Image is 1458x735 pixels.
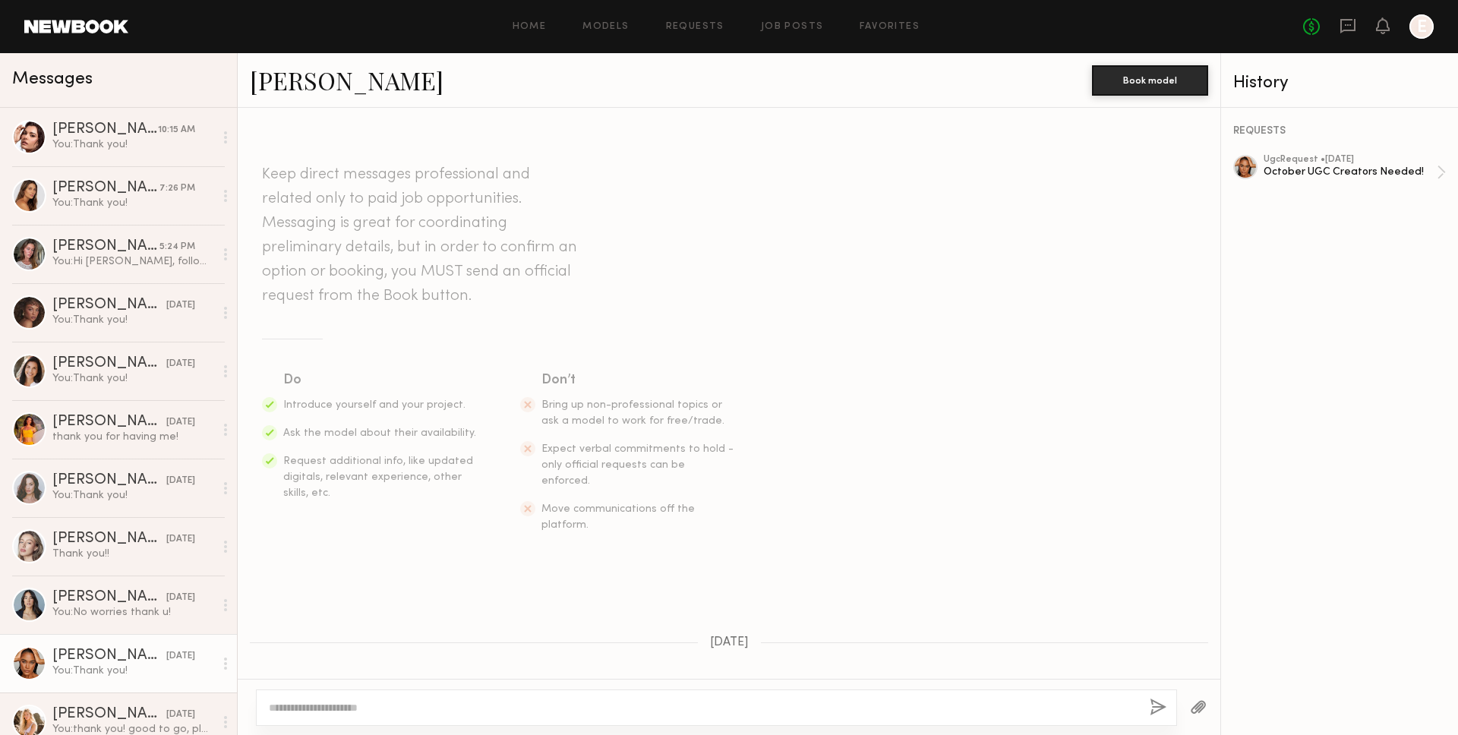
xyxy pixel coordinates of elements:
div: [DATE] [166,532,195,547]
div: Do [283,370,478,391]
span: Bring up non-professional topics or ask a model to work for free/trade. [541,400,724,426]
span: Introduce yourself and your project. [283,400,465,410]
span: Ask the model about their availability. [283,428,476,438]
div: History [1233,74,1446,92]
div: [PERSON_NAME] [52,415,166,430]
div: [PERSON_NAME] [52,707,166,722]
div: Thank you!! [52,547,214,561]
div: You: Thank you! [52,313,214,327]
div: [PERSON_NAME] [52,122,158,137]
a: Favorites [860,22,920,32]
div: [PERSON_NAME] [52,298,166,313]
div: [DATE] [166,649,195,664]
a: Requests [666,22,724,32]
div: [PERSON_NAME] [52,239,159,254]
span: Request additional info, like updated digitals, relevant experience, other skills, etc. [283,456,473,498]
a: Models [582,22,629,32]
div: October UGC Creators Needed! [1264,165,1437,179]
div: You: Hi [PERSON_NAME], following up on your content! [52,254,214,269]
div: [PERSON_NAME] [52,356,166,371]
div: [PERSON_NAME] [52,590,166,605]
span: Expect verbal commitments to hold - only official requests can be enforced. [541,444,734,486]
div: [DATE] [166,591,195,605]
div: You: Thank you! [52,664,214,678]
span: [DATE] [710,636,749,649]
header: Keep direct messages professional and related only to paid job opportunities. Messaging is great ... [262,162,581,308]
div: You: Thank you! [52,196,214,210]
a: Job Posts [761,22,824,32]
div: You: No worries thank u! [52,605,214,620]
div: [PERSON_NAME] [52,473,166,488]
div: You: Thank you! [52,137,214,152]
div: ugc Request • [DATE] [1264,155,1437,165]
div: [DATE] [166,298,195,313]
div: Don’t [541,370,736,391]
span: Messages [12,71,93,88]
div: [PERSON_NAME] [52,181,159,196]
div: 10:15 AM [158,123,195,137]
button: Book model [1092,65,1208,96]
div: [PERSON_NAME] [52,648,166,664]
div: You: Thank you! [52,488,214,503]
a: Book model [1092,73,1208,86]
div: [DATE] [166,415,195,430]
div: thank you for having me! [52,430,214,444]
div: 5:24 PM [159,240,195,254]
div: [PERSON_NAME] [52,532,166,547]
div: You: Thank you! [52,371,214,386]
a: ugcRequest •[DATE]October UGC Creators Needed! [1264,155,1446,190]
div: REQUESTS [1233,126,1446,137]
div: [DATE] [166,474,195,488]
a: Home [513,22,547,32]
a: E [1409,14,1434,39]
span: Move communications off the platform. [541,504,695,530]
div: [DATE] [166,708,195,722]
div: 7:26 PM [159,181,195,196]
a: [PERSON_NAME] [250,64,443,96]
div: [DATE] [166,357,195,371]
